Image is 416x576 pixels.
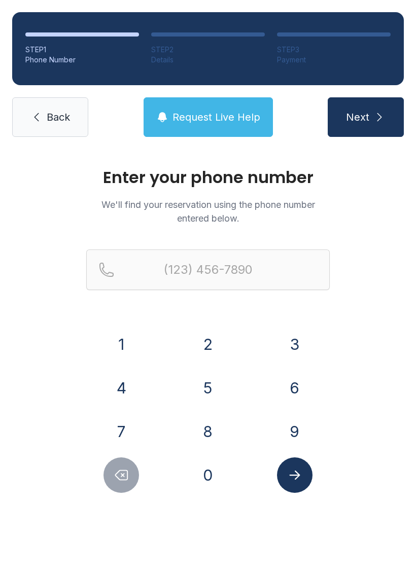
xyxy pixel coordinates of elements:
[25,45,139,55] div: STEP 1
[25,55,139,65] div: Phone Number
[103,414,139,449] button: 7
[103,457,139,493] button: Delete number
[86,169,330,186] h1: Enter your phone number
[86,198,330,225] p: We'll find your reservation using the phone number entered below.
[103,327,139,362] button: 1
[172,110,260,124] span: Request Live Help
[190,327,226,362] button: 2
[190,370,226,406] button: 5
[277,327,313,362] button: 3
[277,370,313,406] button: 6
[151,55,265,65] div: Details
[277,45,391,55] div: STEP 3
[277,457,313,493] button: Submit lookup form
[346,110,369,124] span: Next
[151,45,265,55] div: STEP 2
[190,457,226,493] button: 0
[277,55,391,65] div: Payment
[190,414,226,449] button: 8
[47,110,70,124] span: Back
[86,249,330,290] input: Reservation phone number
[103,370,139,406] button: 4
[277,414,313,449] button: 9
